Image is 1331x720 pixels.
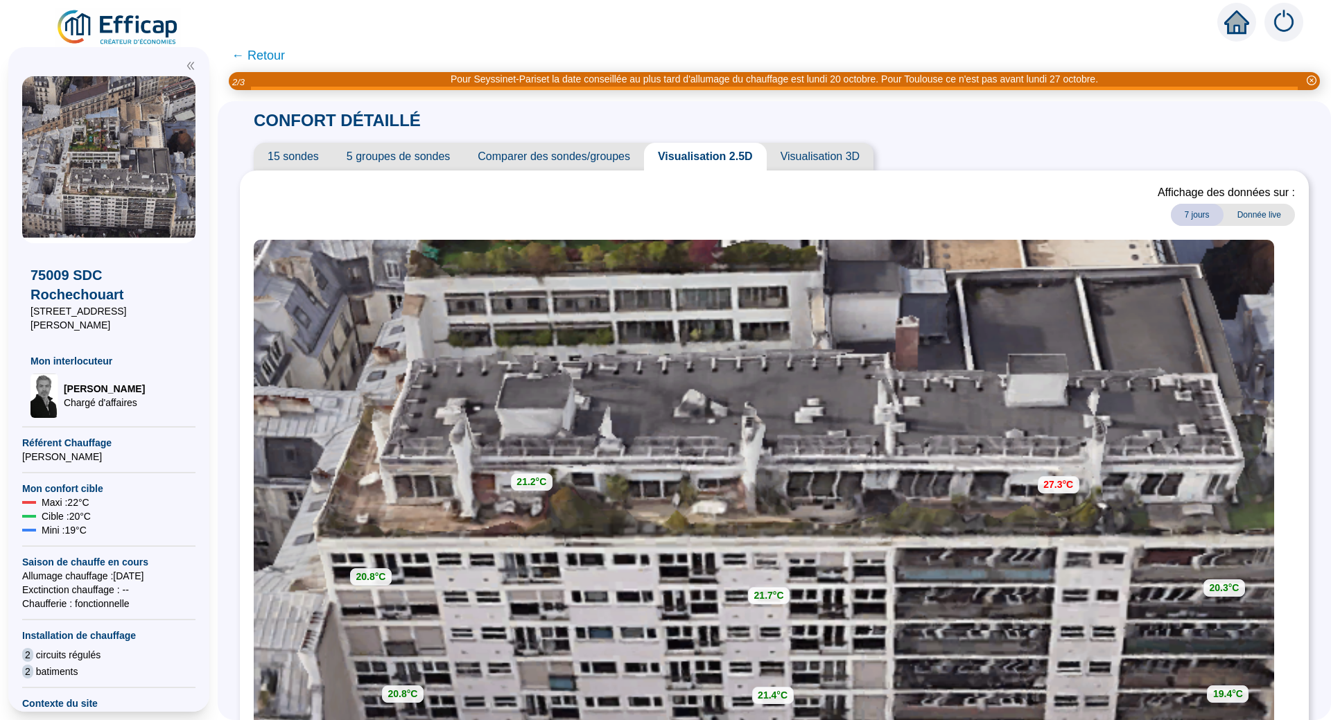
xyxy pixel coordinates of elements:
span: Mon confort cible [22,482,195,495]
strong: 20.3°C [1209,582,1239,593]
strong: 21.7°C [754,590,784,601]
span: double-left [186,61,195,71]
span: 2 [22,648,33,662]
span: 2 [22,665,33,678]
span: circuits régulés [36,648,101,662]
span: close-circle [1307,76,1316,85]
span: Contexte du site [22,696,195,710]
strong: 20.8°C [388,688,418,699]
span: Chargé d'affaires [64,396,145,410]
span: 5 groupes de sondes [333,143,464,170]
span: Installation de chauffage [22,629,195,642]
span: home [1224,10,1249,35]
span: Visualisation 2.5D [644,143,767,170]
img: Chargé d'affaires [31,374,58,418]
span: Allumage chauffage : [DATE] [22,569,195,583]
span: Cible : 20 °C [42,509,91,523]
div: Pour Seyssinet-Pariset la date conseillée au plus tard d'allumage du chauffage est lundi 20 octob... [451,72,1098,87]
span: Référent Chauffage [22,436,195,450]
strong: 19.4°C [1213,688,1243,699]
span: Exctinction chauffage : -- [22,583,195,597]
strong: 21.2°C [516,476,546,487]
img: efficap energie logo [55,8,181,47]
span: Mon interlocuteur [31,354,187,368]
span: ← Retour [232,46,285,65]
span: batiments [36,665,78,678]
span: Mini : 19 °C [42,523,87,537]
strong: 21.4°C [758,690,788,701]
img: alerts [1264,3,1303,42]
i: 2 / 3 [232,77,245,87]
strong: 27.3°C [1043,479,1073,490]
span: [PERSON_NAME] [64,382,145,396]
span: Affichage des données sur : [1158,184,1295,201]
span: Maxi : 22 °C [42,495,89,509]
span: Chaufferie : fonctionnelle [22,597,195,611]
span: [PERSON_NAME] [22,450,195,464]
span: [STREET_ADDRESS][PERSON_NAME] [31,304,187,332]
span: Visualisation 3D [767,143,873,170]
span: 75009 SDC Rochechouart [31,265,187,304]
strong: 20.8°C [356,571,386,582]
span: 15 sondes [254,143,333,170]
span: Saison de chauffe en cours [22,555,195,569]
span: Comparer des sondes/groupes [464,143,644,170]
span: 7 jours [1171,204,1224,226]
span: CONFORT DÉTAILLÉ [240,111,435,130]
span: Donnée live [1224,204,1295,226]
